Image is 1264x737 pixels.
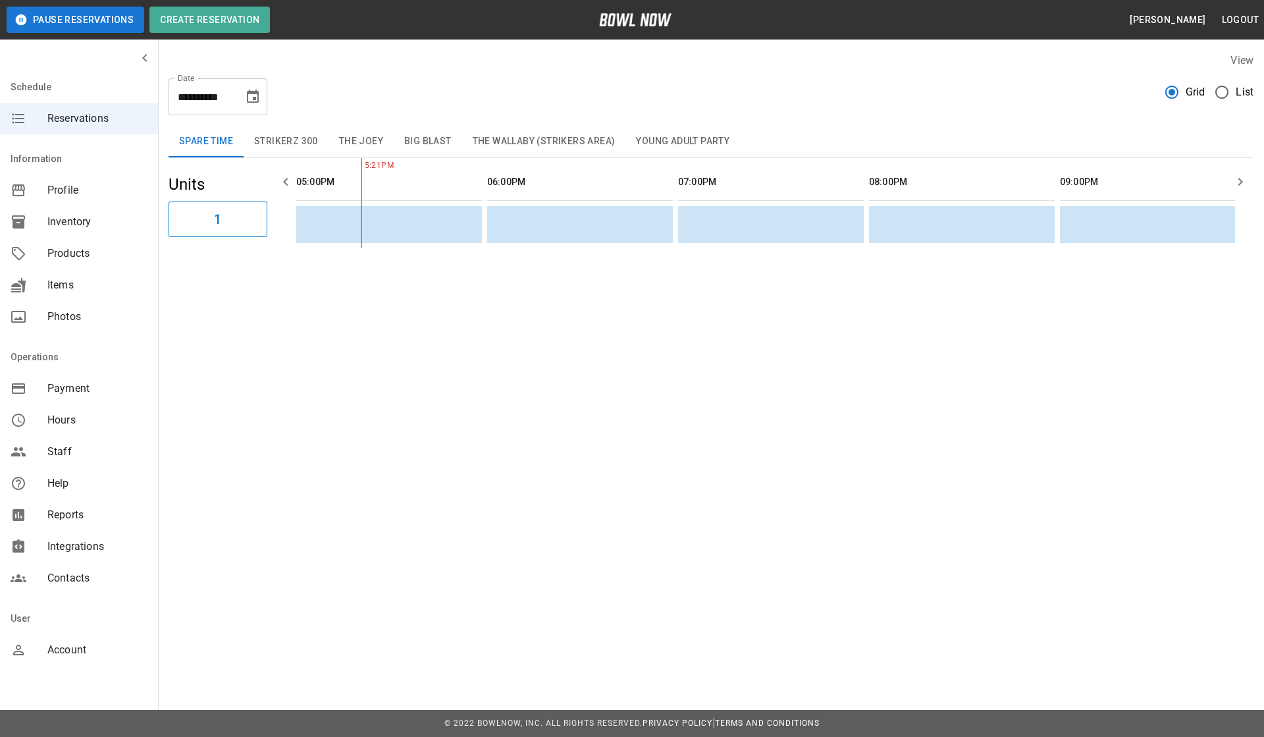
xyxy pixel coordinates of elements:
button: Create Reservation [149,7,270,33]
img: logo [599,13,671,26]
span: Staff [47,444,147,460]
button: Choose date, selected date is Aug 26, 2025 [240,84,266,110]
span: Help [47,476,147,491]
button: Young Adult Party [625,126,740,157]
a: Privacy Policy [643,719,712,728]
span: Reports [47,507,147,523]
span: Reservations [47,111,147,126]
button: Spare Time [169,126,244,157]
span: Items [47,277,147,293]
span: Grid [1186,84,1205,100]
span: Inventory [47,214,147,230]
span: Photos [47,309,147,325]
span: Integrations [47,539,147,555]
div: inventory tabs [169,126,1253,157]
span: Hours [47,412,147,428]
button: The Wallaby (Strikers Area) [462,126,626,157]
span: List [1236,84,1253,100]
h5: Units [169,174,267,195]
span: Payment [47,381,147,396]
a: Terms and Conditions [715,719,820,728]
button: Big Blast [394,126,462,157]
span: © 2022 BowlNow, Inc. All Rights Reserved. [444,719,643,728]
span: Contacts [47,570,147,586]
h6: 1 [214,209,221,230]
button: 1 [169,202,267,237]
button: [PERSON_NAME] [1124,8,1211,32]
button: Strikerz 300 [244,126,329,157]
span: 5:21PM [361,159,365,173]
button: The Joey [329,126,394,157]
label: View [1230,54,1253,67]
button: Pause Reservations [7,7,144,33]
span: Account [47,642,147,658]
button: Logout [1217,8,1264,32]
span: Products [47,246,147,261]
span: Profile [47,182,147,198]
